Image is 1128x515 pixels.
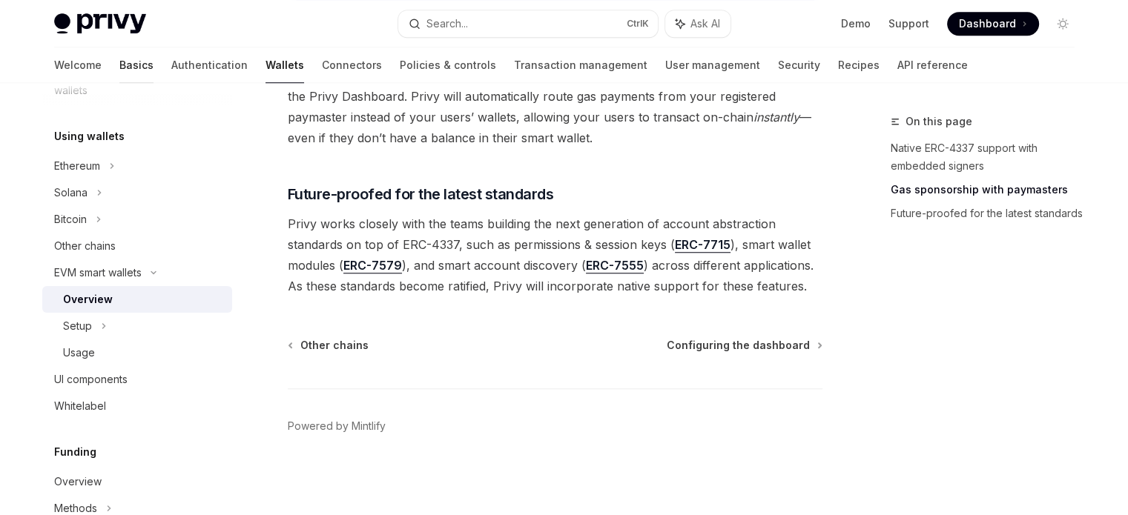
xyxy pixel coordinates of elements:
[1051,12,1075,36] button: Toggle dark mode
[265,47,304,83] a: Wallets
[841,16,871,31] a: Demo
[665,10,730,37] button: Ask AI
[289,338,369,353] a: Other chains
[627,18,649,30] span: Ctrl K
[54,443,96,461] h5: Funding
[322,47,382,83] a: Connectors
[63,290,113,308] div: Overview
[690,16,720,31] span: Ask AI
[63,317,92,335] div: Setup
[426,15,468,33] div: Search...
[54,237,116,255] div: Other chains
[891,202,1086,225] a: Future-proofed for the latest standards
[54,473,102,491] div: Overview
[675,237,730,253] a: ERC-7715
[54,210,87,228] div: Bitcoin
[42,393,232,419] a: Whitelabel
[54,47,102,83] a: Welcome
[63,344,95,362] div: Usage
[343,258,402,273] a: ERC-7579
[288,213,822,296] span: Privy works closely with the teams building the next generation of account abstraction standards ...
[42,286,232,313] a: Overview
[891,136,1086,178] a: Native ERC-4337 support with embedded signers
[54,127,125,145] h5: Using wallets
[42,468,232,495] a: Overview
[398,10,658,37] button: Search...CtrlK
[753,110,799,124] em: instantly
[947,12,1039,36] a: Dashboard
[288,65,822,148] span: With smart wallets, your app can pay for gas fees simply by registering a paymaster URL in the Pr...
[54,184,88,202] div: Solana
[300,338,369,353] span: Other chains
[667,338,810,353] span: Configuring the dashboard
[54,264,142,282] div: EVM smart wallets
[288,419,386,433] a: Powered by Mintlify
[54,397,106,415] div: Whitelabel
[171,47,248,83] a: Authentication
[119,47,154,83] a: Basics
[906,113,972,130] span: On this page
[891,178,1086,202] a: Gas sponsorship with paymasters
[665,47,760,83] a: User management
[667,338,821,353] a: Configuring the dashboard
[959,16,1016,31] span: Dashboard
[778,47,820,83] a: Security
[42,233,232,259] a: Other chains
[42,339,232,366] a: Usage
[54,13,146,34] img: light logo
[838,47,880,83] a: Recipes
[897,47,968,83] a: API reference
[42,366,232,393] a: UI components
[888,16,929,31] a: Support
[400,47,496,83] a: Policies & controls
[514,47,647,83] a: Transaction management
[288,184,554,205] span: Future-proofed for the latest standards
[54,371,128,388] div: UI components
[586,258,644,273] a: ERC-7555
[54,157,100,175] div: Ethereum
